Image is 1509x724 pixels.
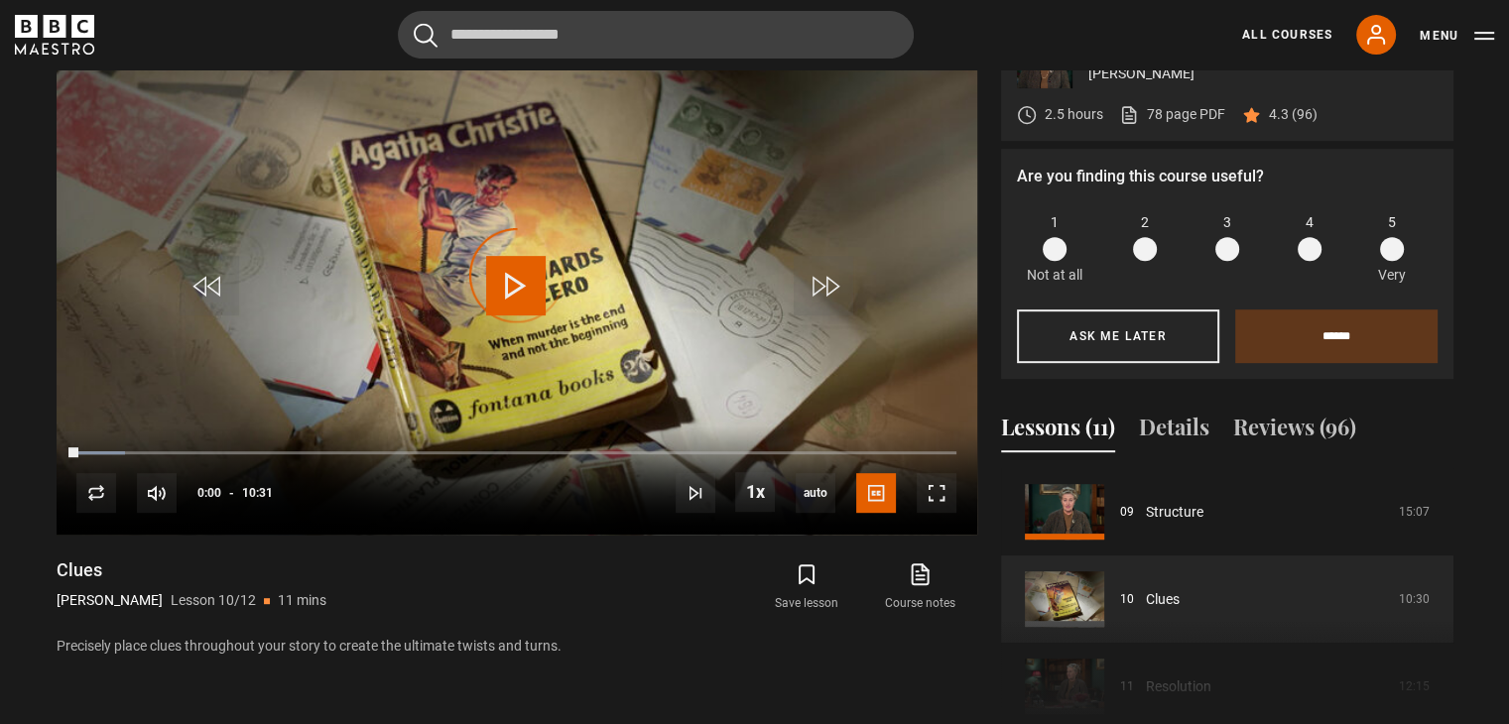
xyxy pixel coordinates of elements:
span: 1 [1051,212,1059,233]
p: Very [1373,265,1412,286]
p: 11 mins [278,590,326,611]
p: [PERSON_NAME] [57,590,163,611]
span: 2 [1141,212,1149,233]
a: All Courses [1242,26,1332,44]
span: 5 [1388,212,1396,233]
div: Progress Bar [76,451,955,455]
a: Clues [1146,589,1180,610]
a: 78 page PDF [1119,104,1225,125]
p: 4.3 (96) [1269,104,1318,125]
span: - [229,486,234,500]
span: 10:31 [242,475,273,511]
button: Fullscreen [917,473,956,513]
p: 2.5 hours [1045,104,1103,125]
h1: Clues [57,558,326,582]
button: Submit the search query [414,23,438,48]
svg: BBC Maestro [15,15,94,55]
button: Playback Rate [735,472,775,512]
video-js: Video Player [57,17,977,535]
button: Ask me later [1017,309,1219,363]
input: Search [398,11,914,59]
button: Replay [76,473,116,513]
span: 3 [1223,212,1231,233]
button: Next Lesson [676,473,715,513]
span: 0:00 [197,475,221,511]
p: Are you finding this course useful? [1017,165,1438,188]
a: Course notes [863,558,976,616]
button: Captions [856,473,896,513]
p: Precisely place clues throughout your story to create the ultimate twists and turns. [57,636,977,657]
div: Current quality: 360p [796,473,835,513]
button: Mute [137,473,177,513]
button: Toggle navigation [1420,26,1494,46]
span: 4 [1306,212,1314,233]
p: [PERSON_NAME] [1088,63,1438,84]
p: Not at all [1027,265,1082,286]
p: Lesson 10/12 [171,590,256,611]
a: Structure [1146,502,1203,523]
button: Reviews (96) [1233,411,1356,452]
button: Save lesson [750,558,863,616]
span: auto [796,473,835,513]
button: Details [1139,411,1209,452]
button: Lessons (11) [1001,411,1115,452]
